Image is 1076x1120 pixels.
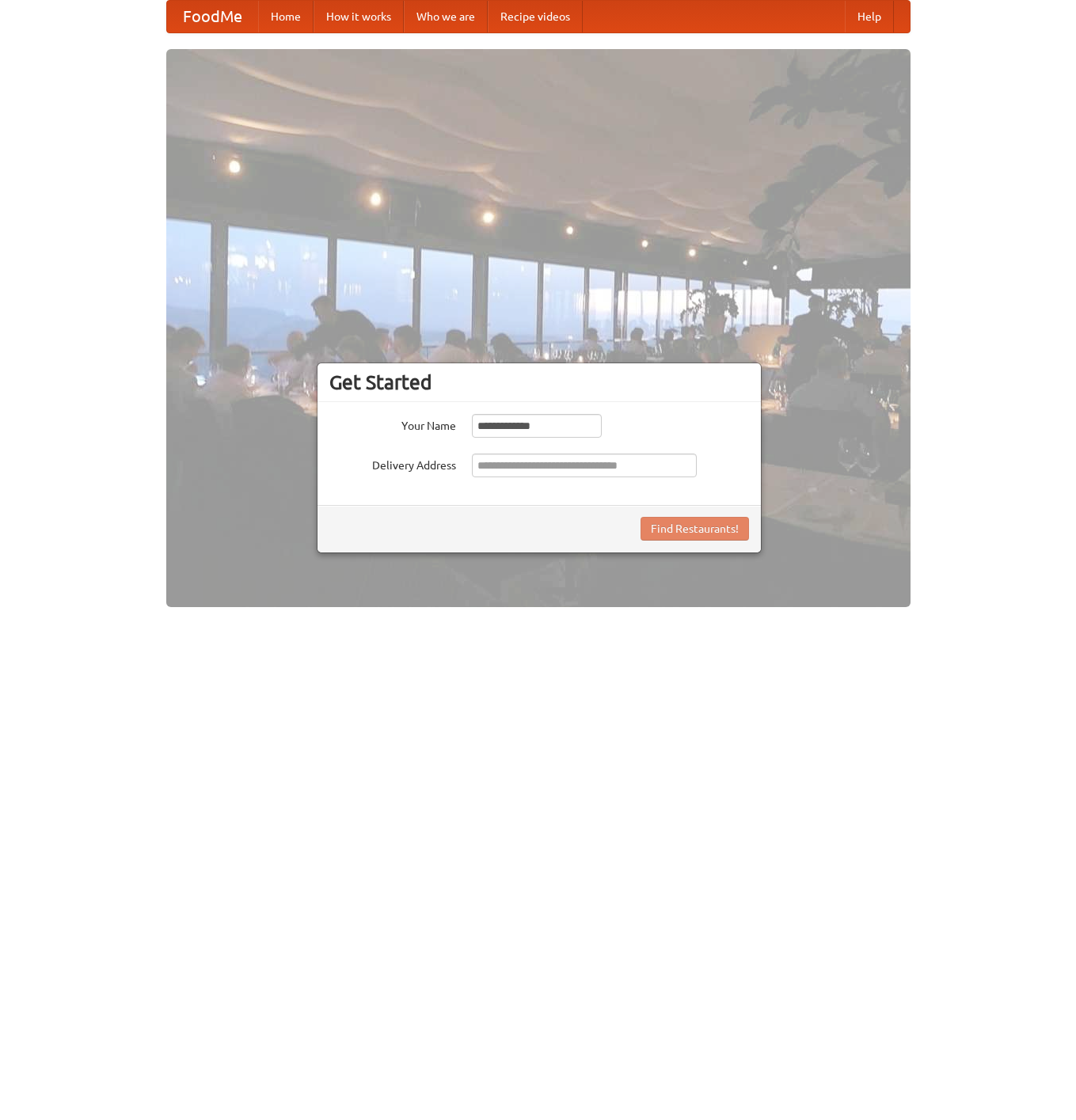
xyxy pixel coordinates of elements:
[329,370,749,394] h3: Get Started
[329,414,456,434] label: Your Name
[329,454,456,473] label: Delivery Address
[314,1,404,32] a: How it works
[488,1,583,32] a: Recipe videos
[258,1,314,32] a: Home
[167,1,258,32] a: FoodMe
[845,1,894,32] a: Help
[404,1,488,32] a: Who we are
[641,517,749,541] button: Find Restaurants!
